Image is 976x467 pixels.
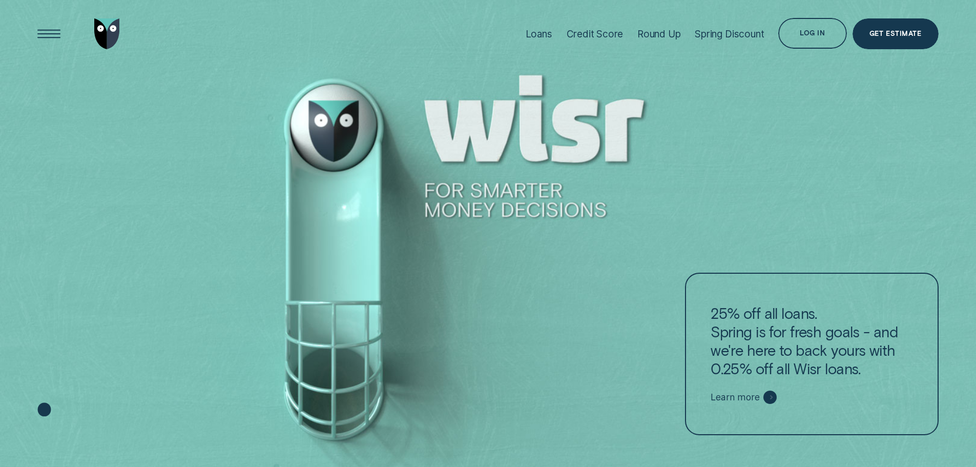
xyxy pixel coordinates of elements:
div: Loans [526,28,552,40]
div: Spring Discount [695,28,764,40]
div: Credit Score [567,28,624,40]
a: Get Estimate [853,18,939,49]
p: 25% off all loans. Spring is for fresh goals - and we're here to back yours with 0.25% off all Wi... [711,304,912,378]
span: Learn more [711,392,759,403]
button: Open Menu [34,18,65,49]
a: 25% off all loans.Spring is for fresh goals - and we're here to back yours with 0.25% off all Wis... [685,273,938,436]
img: Wisr [94,18,120,49]
button: Log in [778,18,846,49]
div: Round Up [637,28,681,40]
